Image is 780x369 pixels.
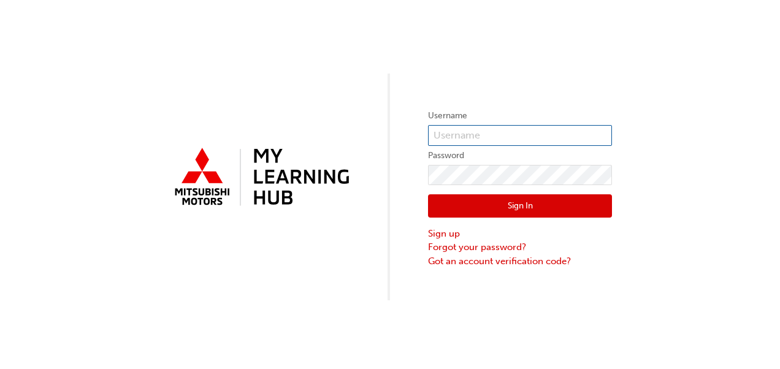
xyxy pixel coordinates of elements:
a: Got an account verification code? [428,254,612,268]
input: Username [428,125,612,146]
a: Sign up [428,227,612,241]
label: Username [428,108,612,123]
a: Forgot your password? [428,240,612,254]
button: Sign In [428,194,612,218]
img: mmal [168,143,352,213]
label: Password [428,148,612,163]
